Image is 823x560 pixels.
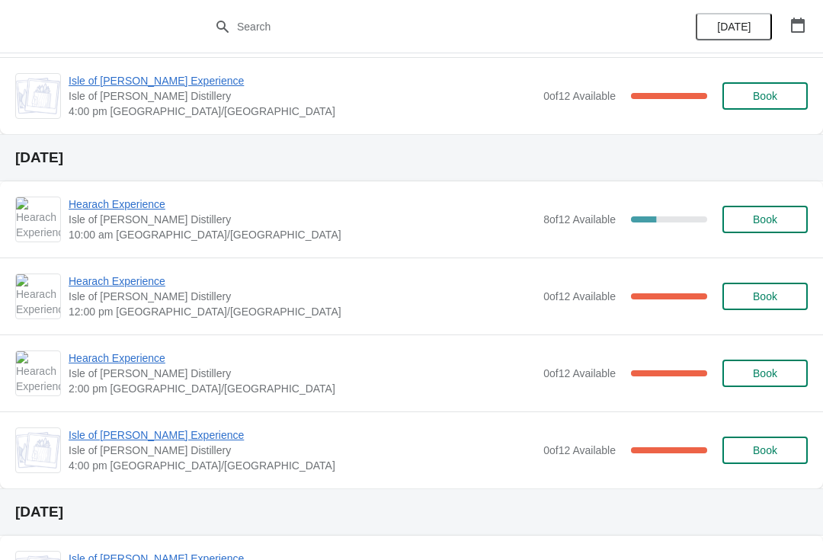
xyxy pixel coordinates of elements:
span: 0 of 12 Available [543,290,616,302]
span: Book [753,290,777,302]
img: Hearach Experience | Isle of Harris Distillery | 12:00 pm Europe/London [16,274,60,318]
span: Isle of [PERSON_NAME] Experience [69,427,536,443]
span: [DATE] [717,21,751,33]
span: 2:00 pm [GEOGRAPHIC_DATA]/[GEOGRAPHIC_DATA] [69,381,536,396]
span: Isle of [PERSON_NAME] Distillery [69,443,536,458]
span: 12:00 pm [GEOGRAPHIC_DATA]/[GEOGRAPHIC_DATA] [69,304,536,319]
span: 8 of 12 Available [543,213,616,226]
img: Isle of Harris Gin Experience | Isle of Harris Distillery | 4:00 pm Europe/London [16,78,60,114]
button: Book [722,82,808,110]
span: Isle of [PERSON_NAME] Distillery [69,88,536,104]
span: Book [753,367,777,379]
span: 0 of 12 Available [543,367,616,379]
span: 10:00 am [GEOGRAPHIC_DATA]/[GEOGRAPHIC_DATA] [69,227,536,242]
input: Search [236,13,617,40]
span: Hearach Experience [69,197,536,212]
img: Hearach Experience | Isle of Harris Distillery | 10:00 am Europe/London [16,197,60,242]
span: Book [753,90,777,102]
button: Book [722,360,808,387]
h2: [DATE] [15,504,808,520]
button: Book [722,206,808,233]
span: 0 of 12 Available [543,444,616,456]
span: Isle of [PERSON_NAME] Distillery [69,212,536,227]
span: 4:00 pm [GEOGRAPHIC_DATA]/[GEOGRAPHIC_DATA] [69,458,536,473]
h2: [DATE] [15,150,808,165]
img: Hearach Experience | Isle of Harris Distillery | 2:00 pm Europe/London [16,351,60,395]
span: Book [753,444,777,456]
span: Isle of [PERSON_NAME] Distillery [69,366,536,381]
button: [DATE] [696,13,772,40]
span: 4:00 pm [GEOGRAPHIC_DATA]/[GEOGRAPHIC_DATA] [69,104,536,119]
button: Book [722,283,808,310]
button: Book [722,437,808,464]
span: Isle of [PERSON_NAME] Experience [69,73,536,88]
span: 0 of 12 Available [543,90,616,102]
span: Isle of [PERSON_NAME] Distillery [69,289,536,304]
span: Hearach Experience [69,274,536,289]
span: Book [753,213,777,226]
img: Isle of Harris Gin Experience | Isle of Harris Distillery | 4:00 pm Europe/London [16,432,60,469]
span: Hearach Experience [69,350,536,366]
